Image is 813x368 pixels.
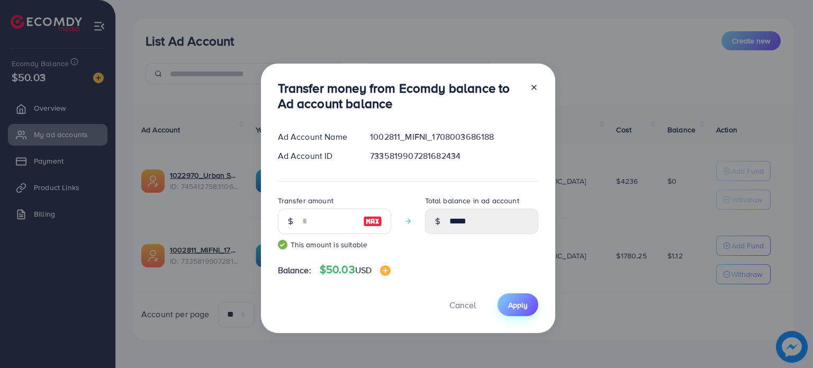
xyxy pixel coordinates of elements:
small: This amount is suitable [278,239,391,250]
button: Apply [498,293,538,316]
img: image [363,215,382,228]
span: Balance: [278,264,311,276]
img: image [380,265,391,276]
img: guide [278,240,287,249]
span: Apply [508,300,528,310]
div: 7335819907281682434 [362,150,546,162]
h3: Transfer money from Ecomdy balance to Ad account balance [278,80,521,111]
div: Ad Account ID [269,150,362,162]
span: USD [355,264,372,276]
button: Cancel [436,293,489,316]
div: 1002811_MIFNI_1708003686188 [362,131,546,143]
div: Ad Account Name [269,131,362,143]
h4: $50.03 [320,263,391,276]
span: Cancel [449,299,476,311]
label: Transfer amount [278,195,333,206]
label: Total balance in ad account [425,195,519,206]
